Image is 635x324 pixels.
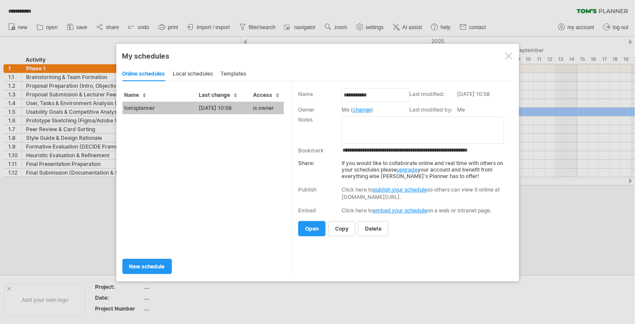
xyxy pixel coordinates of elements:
div: Publish [298,186,316,193]
div: Me ( ) [342,106,405,113]
a: delete [358,221,388,236]
div: templates [221,67,247,81]
td: tomsplanner [122,102,197,114]
a: open [298,221,326,236]
div: My schedules [122,52,513,60]
div: Click here to so others can view it online at [DOMAIN_NAME][URL]. [342,186,507,201]
span: open [305,225,319,232]
td: [DATE] 10:58 [197,102,251,114]
a: change [353,106,371,113]
div: local schedules [173,67,213,81]
td: Last modified: [409,90,457,106]
span: Access [253,92,279,98]
a: upgrade [397,166,418,173]
strong: Share: [298,160,314,166]
td: Notes [298,116,342,145]
span: Name [125,92,146,98]
a: copy [328,221,355,236]
a: publish your schedule [373,186,427,193]
td: [DATE] 10:58 [457,90,510,106]
div: Click here to on a web or intranet page. [342,207,507,214]
div: online schedules [122,67,165,81]
a: embed your schedule [373,207,427,214]
td: Name [298,90,342,106]
td: is owner [251,102,284,114]
td: Me [457,106,510,116]
span: Last change [199,92,237,98]
td: Bookmark [298,145,342,155]
span: delete [365,225,382,232]
div: Embed [298,207,316,214]
span: new schedule [129,263,165,270]
a: new schedule [122,259,172,274]
td: Owner [298,106,342,116]
div: If you would like to collaborate online and real time with others on your schedules please your a... [298,155,507,179]
td: Last modified by: [409,106,457,116]
span: copy [335,225,349,232]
